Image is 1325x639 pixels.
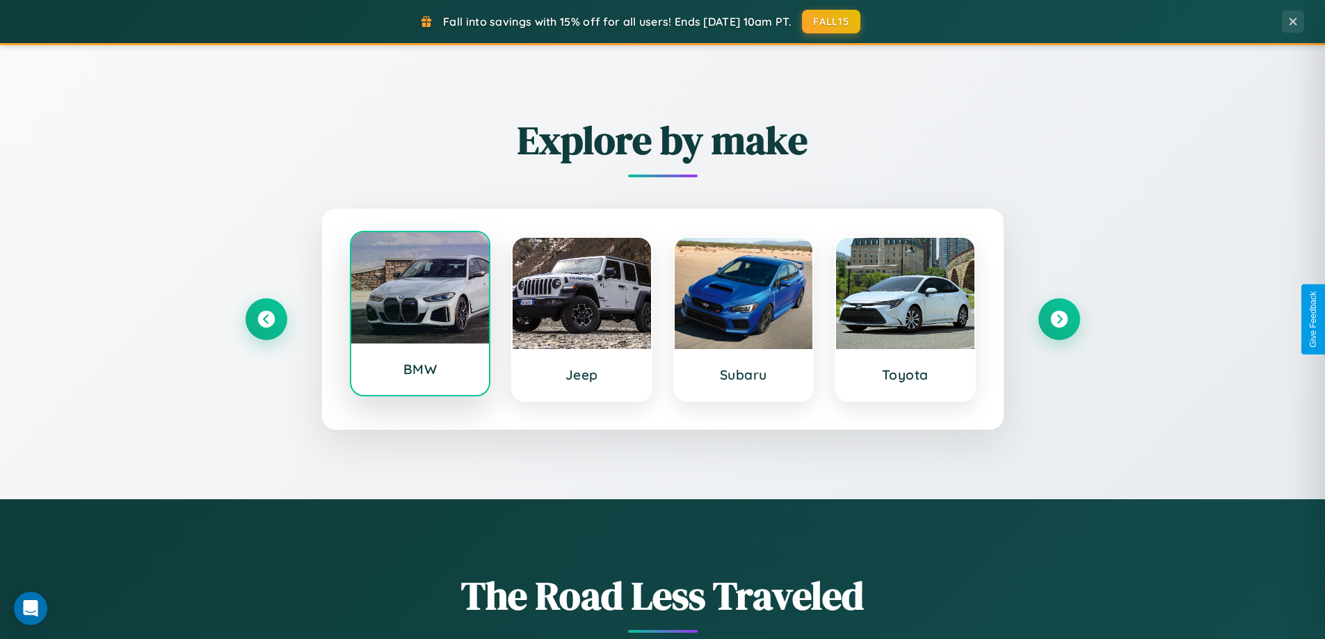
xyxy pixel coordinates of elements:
[246,569,1080,622] h1: The Road Less Traveled
[14,592,47,625] div: Open Intercom Messenger
[689,366,799,383] h3: Subaru
[365,361,476,378] h3: BMW
[850,366,961,383] h3: Toyota
[1308,291,1318,348] div: Give Feedback
[246,113,1080,167] h2: Explore by make
[802,10,860,33] button: FALL15
[443,15,792,29] span: Fall into savings with 15% off for all users! Ends [DATE] 10am PT.
[527,366,637,383] h3: Jeep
